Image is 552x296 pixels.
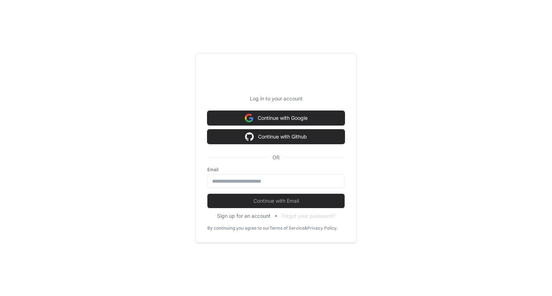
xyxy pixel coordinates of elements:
button: Continue with Email [207,194,345,208]
button: Continue with Github [207,130,345,144]
img: Sign in with google [245,130,254,144]
button: Continue with Google [207,111,345,125]
button: Forgot your password? [281,212,335,220]
span: OR [270,154,282,161]
div: By continuing you agree to our [207,225,270,231]
a: Privacy Policy. [307,225,337,231]
p: Log in to your account [207,95,345,102]
button: Sign up for an account [217,212,271,220]
div: & [304,225,307,231]
label: Email [207,167,345,173]
a: Terms of Service [270,225,304,231]
span: Continue with Email [207,197,345,205]
img: Sign in with google [245,111,253,125]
